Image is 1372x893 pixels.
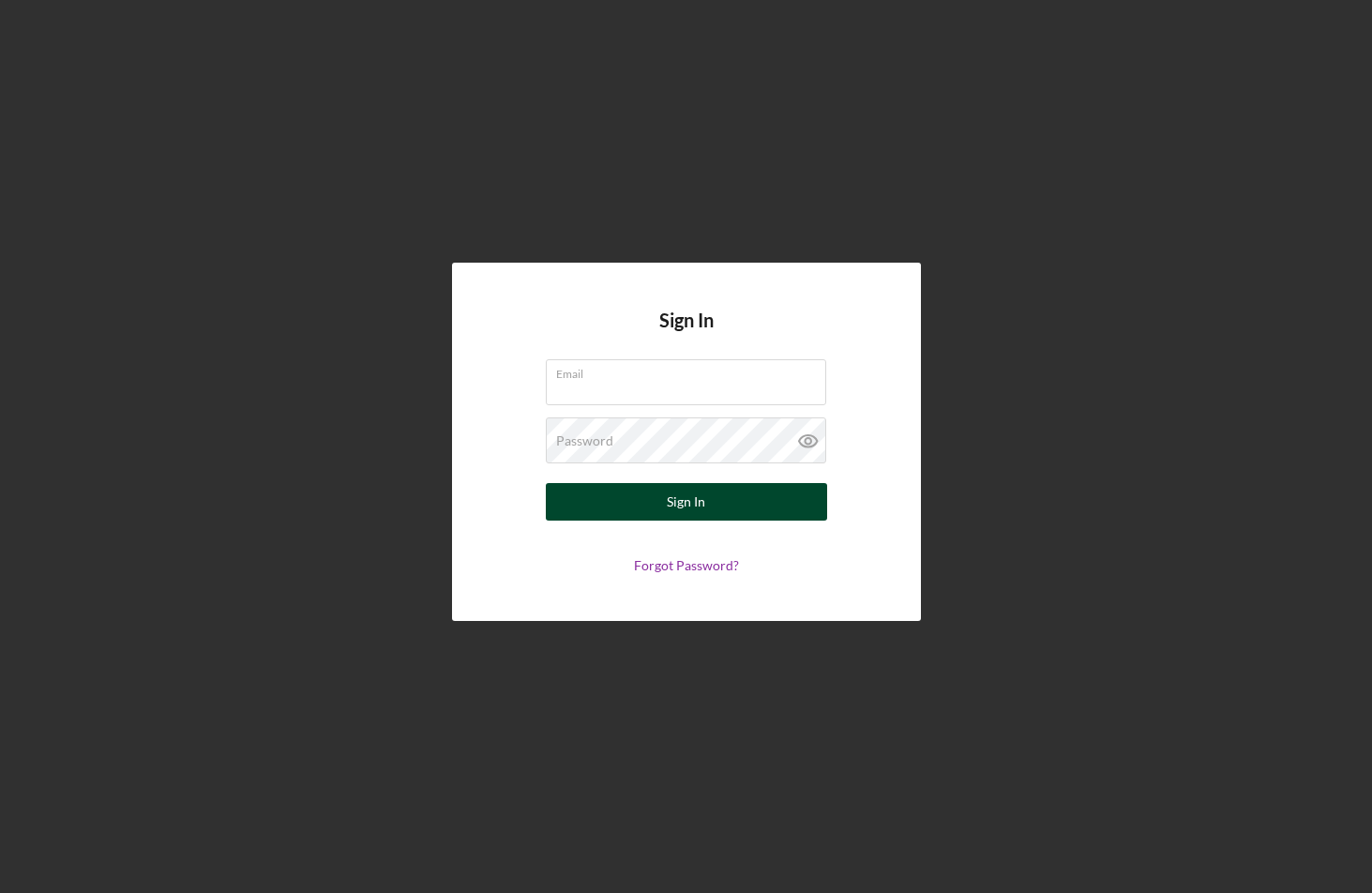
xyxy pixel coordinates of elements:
button: Sign In [546,483,827,521]
a: Forgot Password? [634,557,739,573]
div: Sign In [667,483,705,521]
label: Email [556,360,826,381]
h4: Sign In [659,310,714,359]
label: Password [556,433,613,448]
